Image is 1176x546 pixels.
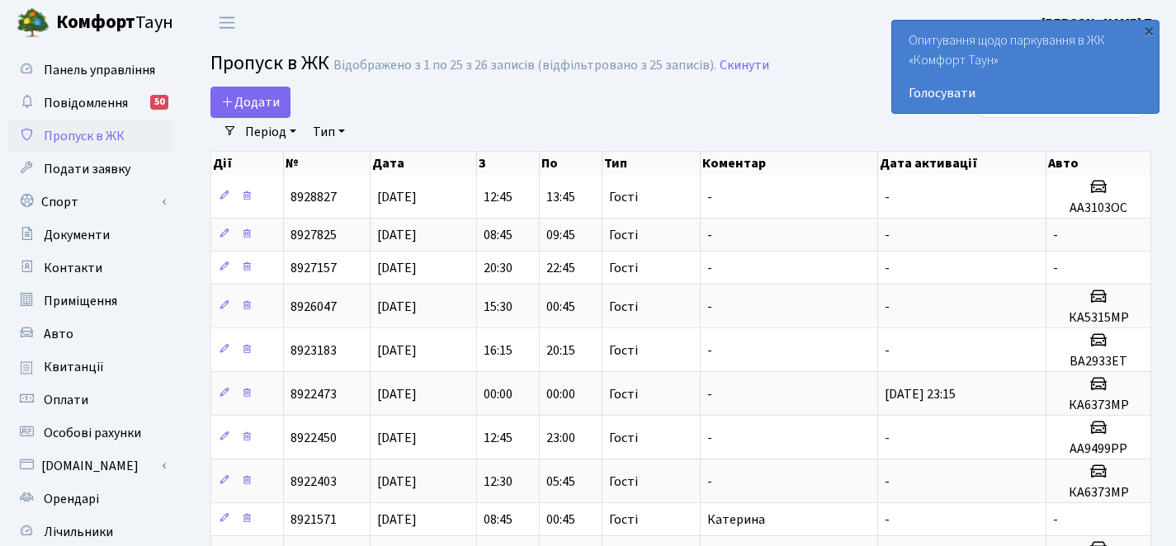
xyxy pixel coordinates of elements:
[290,341,337,360] span: 8923183
[484,259,512,277] span: 20:30
[290,188,337,206] span: 8928827
[701,152,877,175] th: Коментар
[609,344,638,357] span: Гості
[546,341,575,360] span: 20:15
[878,152,1047,175] th: Дата активації
[290,298,337,316] span: 8926047
[707,473,712,491] span: -
[885,341,890,360] span: -
[885,226,890,244] span: -
[484,473,512,491] span: 12:30
[284,152,371,175] th: №
[44,94,128,112] span: Повідомлення
[56,9,135,35] b: Комфорт
[1041,14,1156,32] b: [PERSON_NAME] П.
[377,341,417,360] span: [DATE]
[707,511,765,529] span: Катерина
[377,511,417,529] span: [DATE]
[333,58,716,73] div: Відображено з 1 по 25 з 26 записів (відфільтровано з 25 записів).
[1041,13,1156,33] a: [PERSON_NAME] П.
[150,95,168,110] div: 50
[609,513,638,526] span: Гості
[290,226,337,244] span: 8927825
[484,298,512,316] span: 15:30
[377,429,417,447] span: [DATE]
[546,259,575,277] span: 22:45
[609,388,638,401] span: Гості
[707,385,712,403] span: -
[707,298,712,316] span: -
[8,351,173,384] a: Квитанції
[8,120,173,153] a: Пропуск в ЖК
[546,473,575,491] span: 05:45
[44,523,113,541] span: Лічильники
[44,325,73,343] span: Авто
[290,259,337,277] span: 8927157
[290,511,337,529] span: 8921571
[8,285,173,318] a: Приміщення
[377,473,417,491] span: [DATE]
[885,385,956,403] span: [DATE] 23:15
[8,219,173,252] a: Документи
[44,127,125,145] span: Пропуск в ЖК
[546,511,575,529] span: 00:45
[44,490,99,508] span: Орендарі
[720,58,769,73] a: Скинути
[44,424,141,442] span: Особові рахунки
[484,341,512,360] span: 16:15
[602,152,701,175] th: Тип
[44,61,155,79] span: Панель управління
[885,298,890,316] span: -
[484,188,512,206] span: 12:45
[609,191,638,204] span: Гості
[206,9,248,36] button: Переключити навігацію
[377,259,417,277] span: [DATE]
[707,429,712,447] span: -
[707,259,712,277] span: -
[546,226,575,244] span: 09:45
[1141,22,1157,39] div: ×
[371,152,476,175] th: Дата
[8,450,173,482] a: [DOMAIN_NAME]
[477,152,540,175] th: З
[546,298,575,316] span: 00:45
[377,226,417,244] span: [DATE]
[484,226,512,244] span: 08:45
[44,226,110,244] span: Документи
[290,473,337,491] span: 8922403
[1053,226,1058,244] span: -
[8,153,173,186] a: Подати заявку
[44,358,104,376] span: Квитанції
[1053,485,1144,501] h5: КА6373МР
[1046,152,1151,175] th: Авто
[609,475,638,488] span: Гості
[8,87,173,120] a: Повідомлення50
[377,298,417,316] span: [DATE]
[1053,441,1144,457] h5: AA9499PP
[707,341,712,360] span: -
[1053,354,1144,369] h5: ВА2933ЕТ
[546,429,575,447] span: 23:00
[707,188,712,206] span: -
[8,186,173,219] a: Спорт
[290,429,337,447] span: 8922450
[8,252,173,285] a: Контакти
[1053,511,1058,529] span: -
[239,118,303,146] a: Період
[44,391,88,409] span: Оплати
[1053,398,1144,413] h5: КА6373МР
[8,417,173,450] a: Особові рахунки
[306,118,352,146] a: Тип
[8,54,173,87] a: Панель управління
[546,385,575,403] span: 00:00
[8,384,173,417] a: Оплати
[377,385,417,403] span: [DATE]
[609,431,638,445] span: Гості
[1053,310,1144,326] h5: КА5315МР
[290,385,337,403] span: 8922473
[909,83,1142,103] a: Голосувати
[609,300,638,313] span: Гості
[484,385,512,403] span: 00:00
[885,188,890,206] span: -
[484,511,512,529] span: 08:45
